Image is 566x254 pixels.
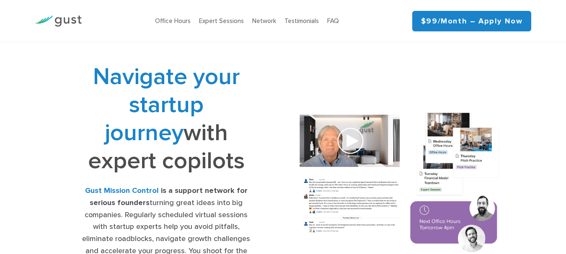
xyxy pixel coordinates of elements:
[90,186,248,207] strong: is a support network for serious founders
[199,17,244,25] a: Expert Sessions
[412,11,532,31] a: $99/month – Apply Now
[93,63,240,147] span: Navigate your startup journey
[35,15,82,27] img: Gust Logo
[252,17,276,25] a: Network
[85,186,159,195] strong: Gust Mission Control
[155,17,191,25] a: Office Hours
[284,17,319,25] a: Testimonials
[78,63,254,175] h1: with expert copilots
[327,17,339,25] a: FAQ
